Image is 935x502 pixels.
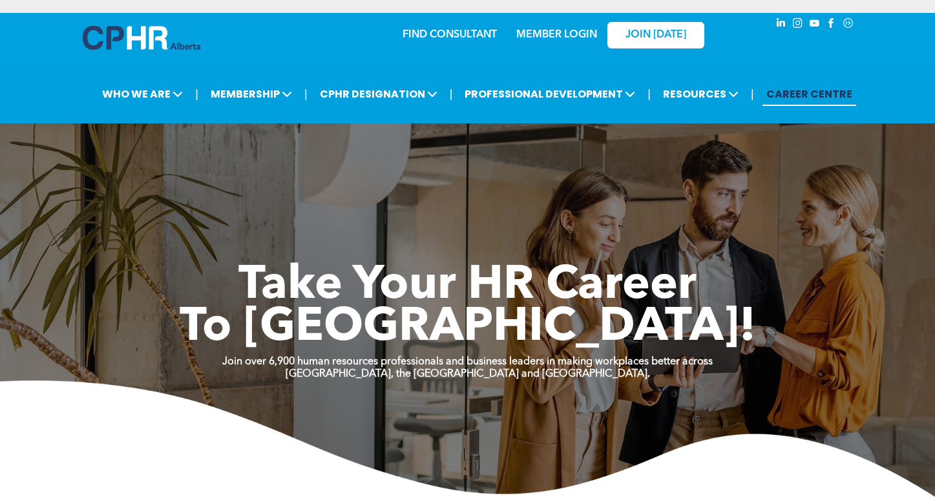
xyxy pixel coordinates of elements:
[180,305,756,351] span: To [GEOGRAPHIC_DATA]!
[238,263,697,309] span: Take Your HR Career
[222,357,713,367] strong: Join over 6,900 human resources professionals and business leaders in making workplaces better ac...
[461,82,639,106] span: PROFESSIONAL DEVELOPMENT
[286,369,650,379] strong: [GEOGRAPHIC_DATA], the [GEOGRAPHIC_DATA] and [GEOGRAPHIC_DATA].
[841,16,856,34] a: Social network
[195,81,198,107] li: |
[751,81,754,107] li: |
[304,81,308,107] li: |
[762,82,856,106] a: CAREER CENTRE
[403,30,497,40] a: FIND CONSULTANT
[207,82,296,106] span: MEMBERSHIP
[83,26,200,50] img: A blue and white logo for cp alberta
[659,82,742,106] span: RESOURCES
[98,82,187,106] span: WHO WE ARE
[607,22,704,48] a: JOIN [DATE]
[647,81,651,107] li: |
[774,16,788,34] a: linkedin
[316,82,441,106] span: CPHR DESIGNATION
[450,81,453,107] li: |
[516,30,597,40] a: MEMBER LOGIN
[825,16,839,34] a: facebook
[625,29,686,41] span: JOIN [DATE]
[808,16,822,34] a: youtube
[791,16,805,34] a: instagram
